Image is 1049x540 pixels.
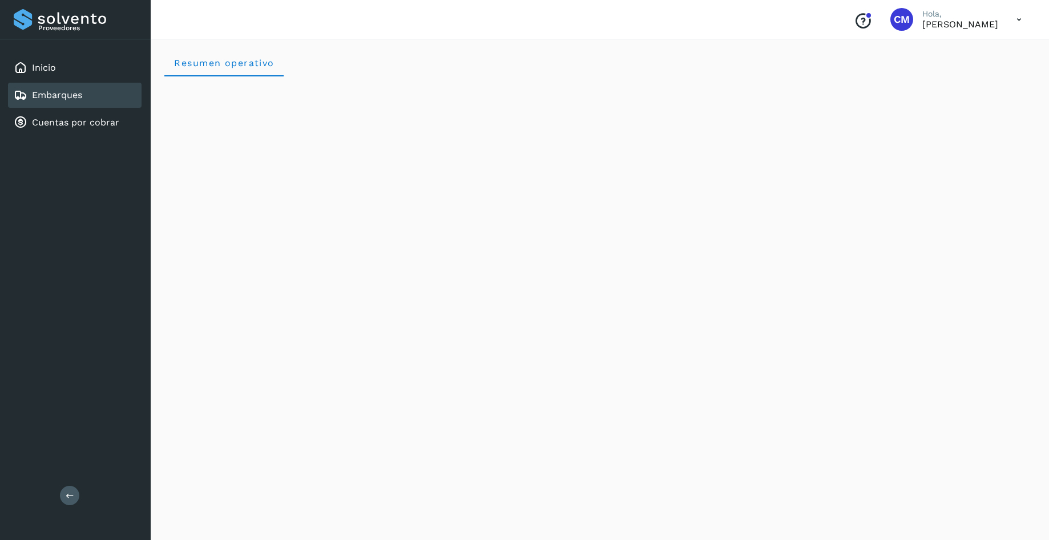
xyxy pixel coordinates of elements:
[32,117,119,128] a: Cuentas por cobrar
[8,55,142,80] div: Inicio
[32,62,56,73] a: Inicio
[38,24,137,32] p: Proveedores
[32,90,82,100] a: Embarques
[922,19,998,30] p: CLAUDIA MARIA VELASCO GARCIA
[8,83,142,108] div: Embarques
[922,9,998,19] p: Hola,
[8,110,142,135] div: Cuentas por cobrar
[174,58,275,68] span: Resumen operativo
